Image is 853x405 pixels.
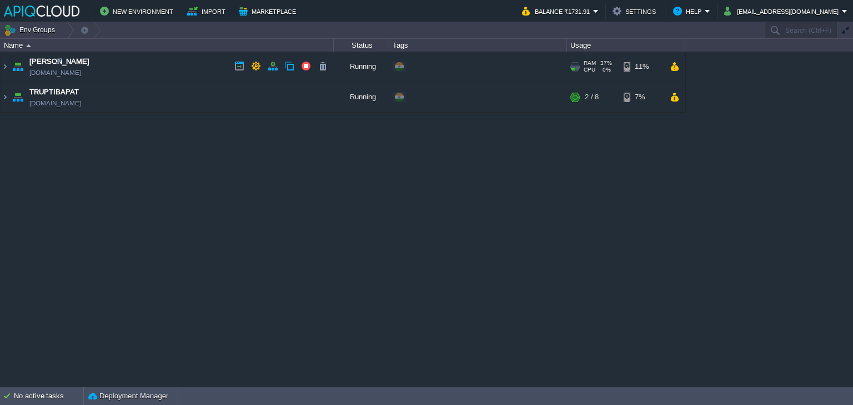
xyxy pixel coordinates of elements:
button: Balance ₹1731.91 [522,4,593,18]
div: Status [334,39,389,52]
a: [DOMAIN_NAME] [29,98,81,109]
button: Deployment Manager [88,391,168,402]
span: 0% [600,67,611,73]
div: 7% [624,82,660,112]
div: 11% [624,52,660,82]
img: AMDAwAAAACH5BAEAAAAALAAAAAABAAEAAAICRAEAOw== [26,44,31,47]
img: AMDAwAAAACH5BAEAAAAALAAAAAABAAEAAAICRAEAOw== [10,52,26,82]
div: Running [334,82,389,112]
button: Help [673,4,705,18]
a: [DOMAIN_NAME] [29,67,81,78]
span: RAM [584,60,596,67]
div: Name [1,39,333,52]
div: No active tasks [14,387,83,405]
button: Marketplace [239,4,299,18]
div: Tags [390,39,566,52]
button: Env Groups [4,22,59,38]
button: [EMAIL_ADDRESS][DOMAIN_NAME] [724,4,842,18]
button: New Environment [100,4,177,18]
a: TRUPTIBAPAT [29,87,79,98]
div: 2 / 8 [585,82,599,112]
img: AMDAwAAAACH5BAEAAAAALAAAAAABAAEAAAICRAEAOw== [1,52,9,82]
div: Running [334,52,389,82]
div: Usage [568,39,685,52]
span: CPU [584,67,595,73]
a: [PERSON_NAME] [29,56,89,67]
span: 37% [600,60,612,67]
img: AMDAwAAAACH5BAEAAAAALAAAAAABAAEAAAICRAEAOw== [1,82,9,112]
img: AMDAwAAAACH5BAEAAAAALAAAAAABAAEAAAICRAEAOw== [10,82,26,112]
button: Settings [613,4,659,18]
img: APIQCloud [4,6,79,17]
button: Import [187,4,229,18]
